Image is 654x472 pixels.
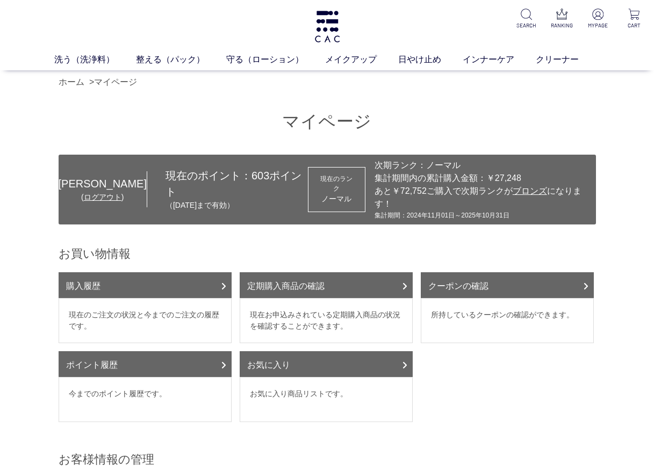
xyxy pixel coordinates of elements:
[421,272,594,298] a: クーポンの確認
[59,452,596,467] h2: お客様情報の管理
[536,53,600,66] a: クリーナー
[550,9,573,30] a: RANKING
[59,77,84,86] a: ホーム
[59,272,232,298] a: 購入履歴
[586,9,609,30] a: MYPAGE
[240,298,413,343] dd: 現在お申込みされている定期購入商品の状況を確認することができます。
[375,159,591,172] div: 次期ランク：ノーマル
[94,77,137,86] a: マイページ
[54,53,136,66] a: 洗う（洗浄料）
[59,377,232,422] dd: 今までのポイント履歴です。
[313,11,341,42] img: logo
[59,351,232,377] a: ポイント履歴
[226,53,325,66] a: 守る（ローション）
[375,185,591,210] div: あと￥72,752ご購入で次期ランクが になります！
[240,351,413,377] a: お気に入り
[318,174,355,193] dt: 現在のランク
[513,186,547,195] span: ブロンズ
[463,53,536,66] a: インナーケア
[515,21,538,30] p: SEARCH
[59,298,232,343] dd: 現在のご注文の状況と今までのご注文の履歴です。
[59,110,596,133] h1: マイページ
[240,272,413,298] a: 定期購入商品の確認
[136,53,226,66] a: 整える（パック）
[586,21,609,30] p: MYPAGE
[622,9,645,30] a: CART
[375,172,591,185] div: 集計期間内の累計購入金額：￥27,248
[550,21,573,30] p: RANKING
[251,170,269,181] span: 603
[622,21,645,30] p: CART
[398,53,463,66] a: 日やけ止め
[240,377,413,422] dd: お気に入り商品リストです。
[89,76,140,89] li: >
[84,193,121,201] a: ログアウト
[325,53,398,66] a: メイクアップ
[375,210,591,220] div: 集計期間：2024年11月01日～2025年10月31日
[59,246,596,262] h2: お買い物情報
[59,192,147,203] div: ( )
[59,176,147,192] div: [PERSON_NAME]
[318,193,355,205] div: ノーマル
[515,9,538,30] a: SEARCH
[421,298,594,343] dd: 所持しているクーポンの確認ができます。
[166,200,308,211] p: （[DATE]まで有効）
[147,168,308,211] div: 現在のポイント： ポイント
